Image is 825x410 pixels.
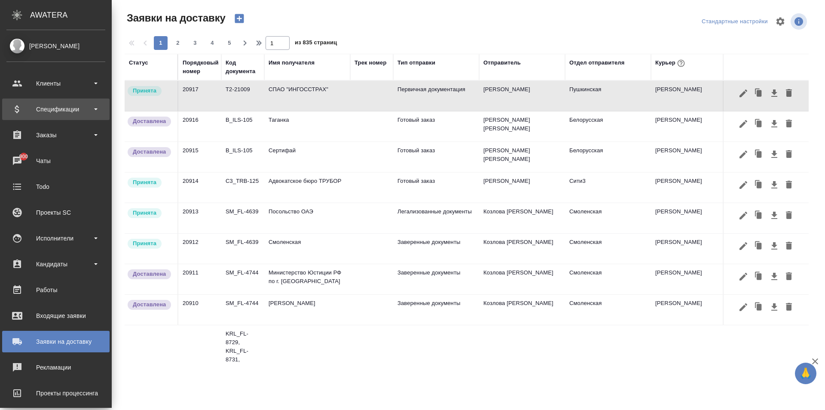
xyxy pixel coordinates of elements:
div: Заявки на доставку [6,335,105,348]
button: Удалить [782,207,796,224]
td: Готовый заказ [393,142,479,172]
button: 🙏 [795,363,816,384]
span: Заявки на доставку [125,11,226,25]
td: SM_FL-4744 [221,264,264,294]
td: [PERSON_NAME] [651,295,737,325]
button: Редактировать [736,207,751,224]
td: Сертифай [264,142,350,172]
td: [PERSON_NAME] [651,81,737,111]
button: Редактировать [736,177,751,193]
div: Курьер назначен [127,207,173,219]
div: Документы доставлены, фактическая дата доставки проставиться автоматически [127,116,173,127]
div: Тип отправки [397,59,435,67]
p: Доставлена [133,117,166,126]
div: Имя получателя [269,59,315,67]
td: 20916 [178,111,221,142]
button: Клонировать [751,238,767,254]
td: 20911 [178,264,221,294]
button: Клонировать [751,116,767,132]
button: Удалить [782,238,796,254]
td: Сити3 [565,173,651,203]
div: Кандидаты [6,258,105,271]
p: Доставлена [133,300,166,309]
td: [PERSON_NAME] [479,81,565,111]
div: Отправитель [483,59,521,67]
p: Доставлена [133,148,166,156]
button: Скачать [767,268,782,285]
a: Рекламации [2,357,110,378]
div: Входящие заявки [6,309,105,322]
td: [PERSON_NAME] [651,203,737,233]
td: Козлова [PERSON_NAME] [479,203,565,233]
span: 4 [205,39,219,47]
td: Заверенные документы [393,295,479,325]
td: [PERSON_NAME] [651,264,737,294]
td: Козлова [PERSON_NAME] [479,234,565,264]
div: Курьер назначен [127,177,173,188]
button: Редактировать [736,116,751,132]
a: Входящие заявки [2,305,110,327]
td: Заверенные документы [393,234,479,264]
p: Принята [133,178,156,187]
td: 20912 [178,234,221,264]
td: Смоленская [565,234,651,264]
button: Клонировать [751,85,767,102]
td: SM_FL-4744 [221,295,264,325]
td: Т2-21009 [221,81,264,111]
td: Белорусская [565,111,651,142]
td: [PERSON_NAME] [651,142,737,172]
td: SM_FL-4639 [221,203,264,233]
div: Работы [6,284,105,296]
td: Козлова [PERSON_NAME] [479,264,565,294]
button: Клонировать [751,146,767,163]
a: Проекты процессинга [2,382,110,404]
button: Скачать [767,207,782,224]
a: Todo [2,176,110,197]
button: 4 [205,36,219,50]
button: Скачать [767,177,782,193]
div: Todo [6,180,105,193]
p: Принята [133,86,156,95]
td: Таганка [264,111,350,142]
td: Легализованные документы [393,203,479,233]
button: Удалить [782,268,796,285]
td: SM_FL-4639 [221,234,264,264]
td: C3_TRB-125 [221,173,264,203]
button: Редактировать [736,268,751,285]
td: 20915 [178,142,221,172]
button: Редактировать [736,299,751,315]
span: из 835 страниц [295,37,337,50]
td: B_ILS-105 [221,142,264,172]
td: 20914 [178,173,221,203]
div: Исполнители [6,232,105,245]
button: Удалить [782,85,796,102]
button: Удалить [782,177,796,193]
td: Смоленская [565,203,651,233]
button: Удалить [782,299,796,315]
button: Скачать [767,85,782,102]
td: Смоленская [264,234,350,264]
span: 900 [14,152,34,161]
button: Клонировать [751,207,767,224]
td: Готовый заказ [393,173,479,203]
td: Адвокатское бюро ТРУБОР [264,173,350,203]
td: Пушкинская [565,81,651,111]
div: Рекламации [6,361,105,374]
div: Документы доставлены, фактическая дата доставки проставиться автоматически [127,146,173,158]
button: Скачать [767,146,782,163]
div: split button [700,15,770,28]
div: [PERSON_NAME] [6,41,105,51]
td: [PERSON_NAME] [PERSON_NAME] [479,111,565,142]
td: [PERSON_NAME] [479,173,565,203]
button: Скачать [767,299,782,315]
td: [PERSON_NAME] [PERSON_NAME] [479,142,565,172]
div: Порядковый номер [183,59,219,76]
button: Редактировать [736,238,751,254]
button: 2 [171,36,185,50]
td: Смоленская [565,295,651,325]
td: [PERSON_NAME] [651,173,737,203]
td: [PERSON_NAME] [264,295,350,325]
a: Проекты SC [2,202,110,223]
p: Принята [133,209,156,217]
div: Проекты процессинга [6,387,105,400]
